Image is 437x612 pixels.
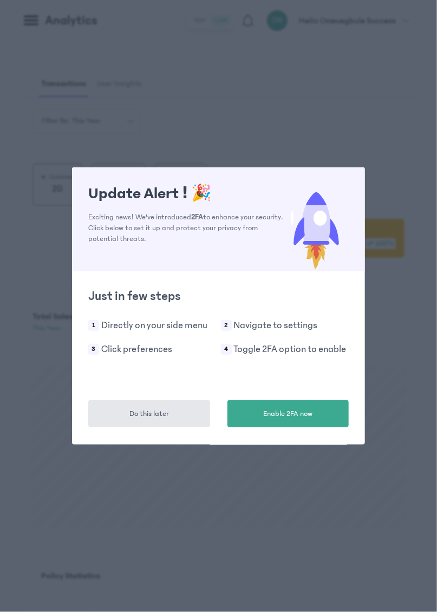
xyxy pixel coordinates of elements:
[88,320,99,331] span: 1
[88,400,210,427] button: Do this later
[263,408,312,420] span: Enable 2FA now
[227,400,349,427] button: Enable 2FA now
[221,344,232,355] span: 4
[234,318,318,333] p: Navigate to settings
[221,320,232,331] span: 2
[191,184,211,203] span: 🎉
[101,318,207,333] p: Directly on your side menu
[234,342,347,357] p: Toggle 2FA option to enable
[88,288,349,305] h2: Just in few steps
[88,344,99,355] span: 3
[192,213,204,222] span: 2FA
[129,408,169,420] span: Do this later
[88,212,284,244] p: Exciting news! We've introduced to enhance your security. Click below to set it up and protect yo...
[101,342,172,357] p: Click preferences
[88,184,284,203] h1: Update Alert !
